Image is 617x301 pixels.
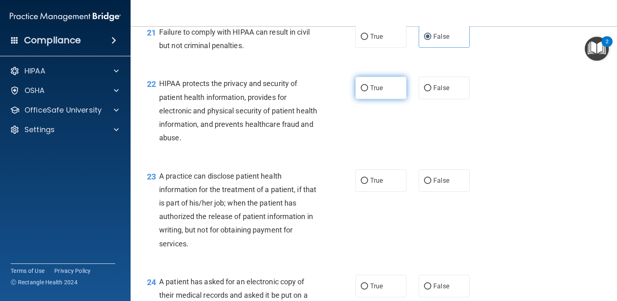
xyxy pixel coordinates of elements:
input: True [361,34,368,40]
span: 23 [147,172,156,181]
input: True [361,85,368,91]
img: PMB logo [10,9,121,25]
span: True [370,177,383,184]
a: Terms of Use [11,267,44,275]
span: False [433,84,449,92]
span: False [433,177,449,184]
h4: Compliance [24,35,81,46]
span: Failure to comply with HIPAA can result in civil but not criminal penalties. [159,28,310,50]
span: 21 [147,28,156,38]
span: True [370,84,383,92]
input: False [424,85,431,91]
span: False [433,282,449,290]
button: Open Resource Center, 2 new notifications [585,37,609,61]
div: 2 [606,42,608,52]
a: Settings [10,125,119,135]
span: True [370,282,383,290]
input: False [424,34,431,40]
input: False [424,178,431,184]
span: 22 [147,79,156,89]
input: True [361,178,368,184]
iframe: Drift Widget Chat Controller [476,244,607,277]
span: 24 [147,277,156,287]
input: True [361,283,368,290]
a: OfficeSafe University [10,105,119,115]
a: HIPAA [10,66,119,76]
p: OSHA [24,86,45,95]
p: Settings [24,125,55,135]
span: A practice can disclose patient health information for the treatment of a patient, if that is par... [159,172,316,248]
a: OSHA [10,86,119,95]
span: True [370,33,383,40]
span: False [433,33,449,40]
span: HIPAA protects the privacy and security of patient health information, provides for electronic an... [159,79,317,142]
p: OfficeSafe University [24,105,102,115]
input: False [424,283,431,290]
span: Ⓒ Rectangle Health 2024 [11,278,78,286]
a: Privacy Policy [54,267,91,275]
p: HIPAA [24,66,45,76]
